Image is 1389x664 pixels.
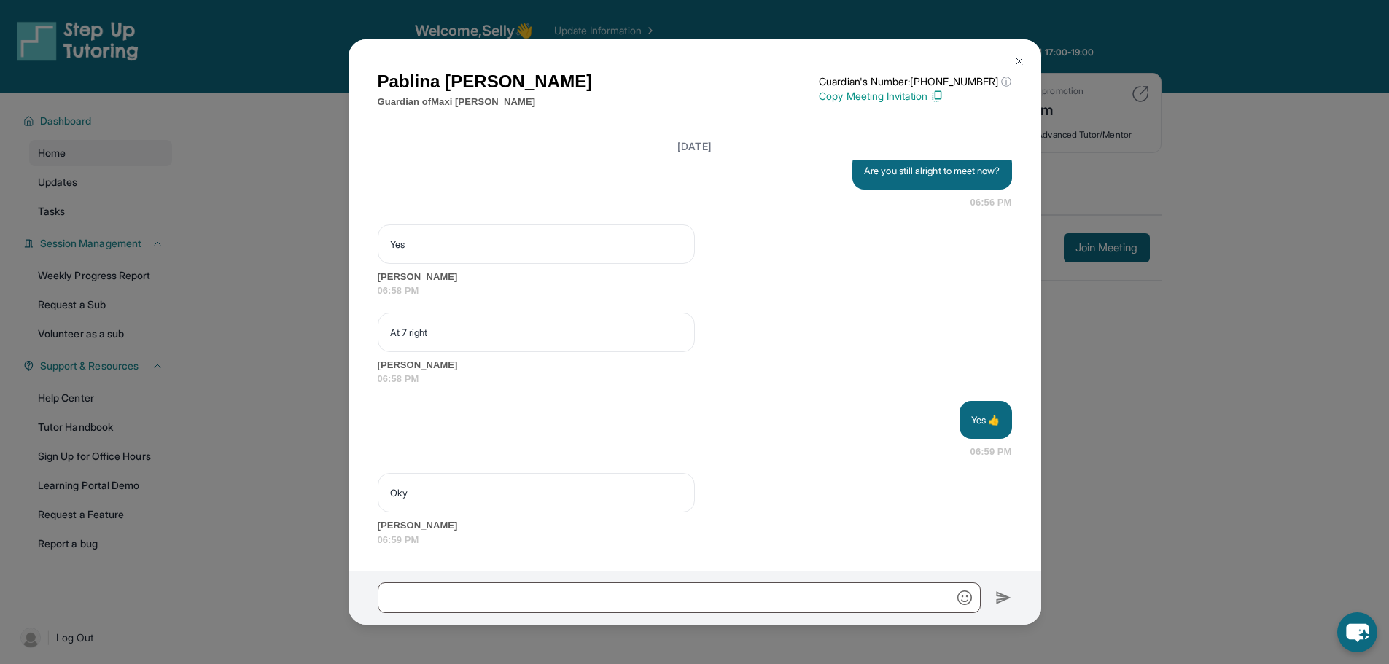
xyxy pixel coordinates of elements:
button: chat-button [1337,612,1377,652]
p: Yes [390,237,682,251]
span: ⓘ [1001,74,1011,89]
h1: Pablina [PERSON_NAME] [378,69,593,95]
p: Are you still alright to meet now? [864,163,1000,178]
span: 06:56 PM [970,195,1012,210]
img: Close Icon [1013,55,1025,67]
p: Copy Meeting Invitation [819,89,1011,103]
p: Yes 👍 [971,413,1000,427]
span: 06:58 PM [378,372,1012,386]
span: [PERSON_NAME] [378,518,1012,533]
img: Send icon [995,589,1012,606]
img: Copy Icon [930,90,943,103]
p: Guardian of Maxi [PERSON_NAME] [378,95,593,109]
img: Emoji [957,590,972,605]
span: 06:59 PM [970,445,1012,459]
span: 06:58 PM [378,284,1012,298]
span: [PERSON_NAME] [378,358,1012,372]
h3: [DATE] [378,139,1012,154]
span: [PERSON_NAME] [378,270,1012,284]
p: Guardian's Number: [PHONE_NUMBER] [819,74,1011,89]
span: 06:59 PM [378,533,1012,547]
p: At 7 right [390,325,682,340]
p: Oky [390,485,682,500]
